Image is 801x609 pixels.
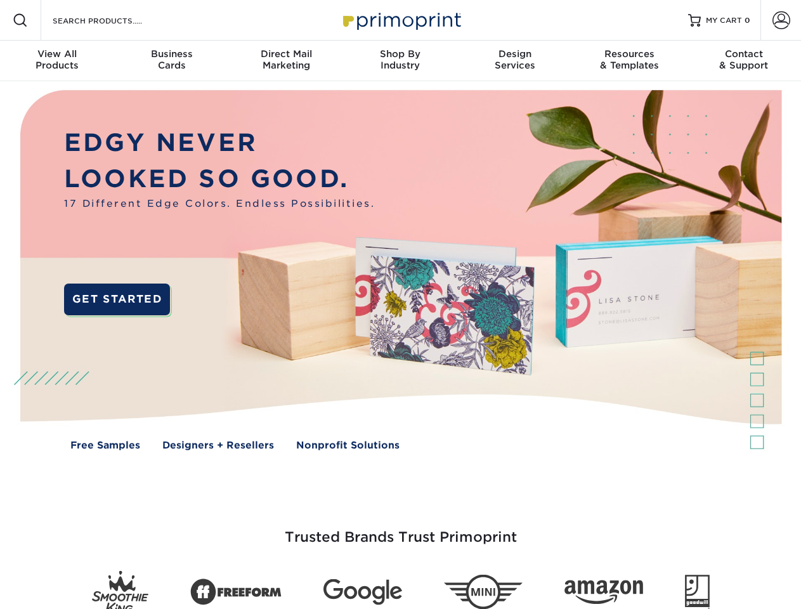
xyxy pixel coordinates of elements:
a: Nonprofit Solutions [296,438,400,453]
p: LOOKED SO GOOD. [64,161,375,197]
span: Shop By [343,48,457,60]
div: Industry [343,48,457,71]
span: Direct Mail [229,48,343,60]
div: & Support [687,48,801,71]
span: Design [458,48,572,60]
div: Services [458,48,572,71]
span: MY CART [706,15,742,26]
span: 17 Different Edge Colors. Endless Possibilities. [64,197,375,211]
img: Primoprint [337,6,464,34]
a: BusinessCards [114,41,228,81]
a: Resources& Templates [572,41,686,81]
h3: Trusted Brands Trust Primoprint [30,499,772,561]
a: Contact& Support [687,41,801,81]
div: Cards [114,48,228,71]
a: Shop ByIndustry [343,41,457,81]
a: Direct MailMarketing [229,41,343,81]
span: Business [114,48,228,60]
a: GET STARTED [64,284,170,315]
img: Goodwill [685,575,710,609]
img: Amazon [564,580,643,605]
img: Google [323,579,402,605]
a: Free Samples [70,438,140,453]
a: Designers + Resellers [162,438,274,453]
a: DesignServices [458,41,572,81]
span: Contact [687,48,801,60]
p: EDGY NEVER [64,125,375,161]
span: Resources [572,48,686,60]
span: 0 [745,16,750,25]
input: SEARCH PRODUCTS..... [51,13,175,28]
div: Marketing [229,48,343,71]
div: & Templates [572,48,686,71]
